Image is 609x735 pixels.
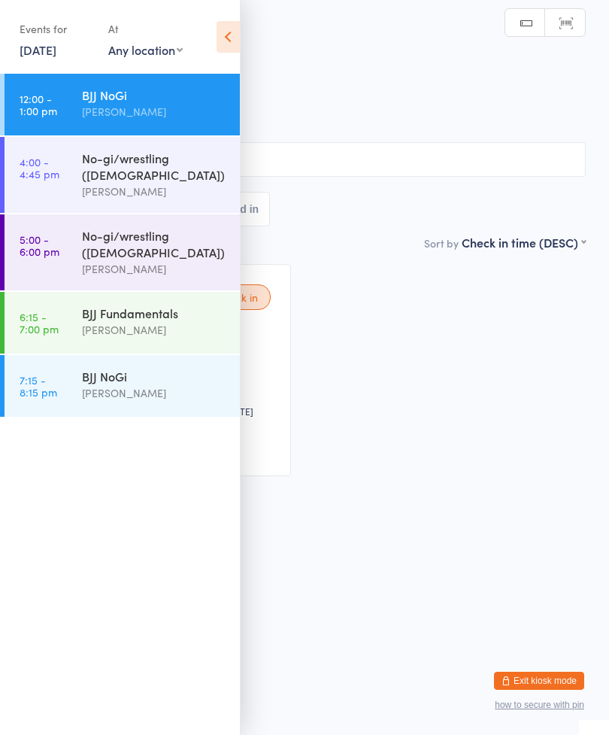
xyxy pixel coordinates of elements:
div: No-gi/wrestling ([DEMOGRAPHIC_DATA]) [82,227,227,260]
button: how to secure with pin [495,700,584,710]
time: 12:00 - 1:00 pm [20,93,57,117]
time: 4:00 - 4:45 pm [20,156,59,180]
span: Brazilian Jiu-Jitsu [23,115,586,130]
span: [PERSON_NAME] [23,85,562,100]
div: No-gi/wrestling ([DEMOGRAPHIC_DATA]) [82,150,227,183]
div: [PERSON_NAME] [82,103,227,120]
div: BJJ NoGi [82,368,227,384]
a: 4:00 -4:45 pmNo-gi/wrestling ([DEMOGRAPHIC_DATA])[PERSON_NAME] [5,137,240,213]
a: [DATE] [20,41,56,58]
label: Sort by [424,235,459,251]
div: [PERSON_NAME] [82,321,227,339]
div: Check in time (DESC) [462,234,586,251]
a: 6:15 -7:00 pmBJJ Fundamentals[PERSON_NAME] [5,292,240,354]
div: BJJ Fundamentals [82,305,227,321]
div: BJJ NoGi [82,87,227,103]
div: [PERSON_NAME] [82,183,227,200]
a: 12:00 -1:00 pmBJJ NoGi[PERSON_NAME] [5,74,240,135]
div: Any location [108,41,183,58]
div: At [108,17,183,41]
a: 7:15 -8:15 pmBJJ NoGi[PERSON_NAME] [5,355,240,417]
div: [PERSON_NAME] [82,384,227,402]
h2: BJJ NoGi Check-in [23,38,586,62]
span: Insight Jiu Jitsu Academy [23,100,562,115]
a: 5:00 -6:00 pmNo-gi/wrestling ([DEMOGRAPHIC_DATA])[PERSON_NAME] [5,214,240,290]
div: Events for [20,17,93,41]
div: [PERSON_NAME] [82,260,227,278]
time: 6:15 - 7:00 pm [20,311,59,335]
span: [DATE] 12:00pm [23,70,562,85]
button: Exit kiosk mode [494,672,584,690]
input: Search [23,142,586,177]
time: 7:15 - 8:15 pm [20,374,57,398]
time: 5:00 - 6:00 pm [20,233,59,257]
